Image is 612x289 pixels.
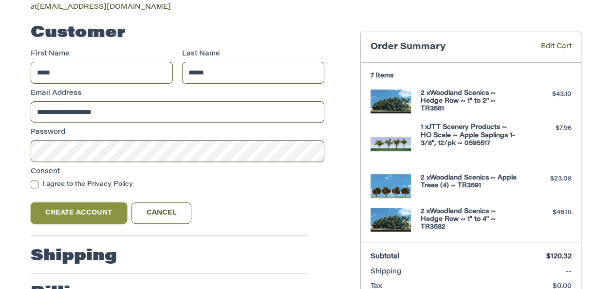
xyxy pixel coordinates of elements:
[37,4,171,11] a: [EMAIL_ADDRESS][DOMAIN_NAME]
[31,202,127,224] button: Create Account
[521,90,571,99] div: $43.10
[521,124,571,133] div: $7.96
[31,181,324,188] label: I agree to the Privacy Policy
[513,42,572,53] a: Edit Cart
[182,49,324,59] label: Last Name
[421,90,519,113] h4: 2 x Woodland Scenics ~ Hedge Row ~ 1" to 2" ~ TR3581
[521,208,571,217] div: $46.18
[31,49,173,59] label: First Name
[421,208,519,232] h4: 2 x Woodland Scenics ~ Hedge Row ~ 1" to 4" ~ TR3582
[371,42,513,53] h3: Order Summary
[421,124,519,147] h4: 1 x JTT Scenery Products ~ HO Scale ~ Apple Saplings 1-3/8", 12/pk ~ 0595517
[521,174,571,184] div: $23.08
[546,253,572,260] span: $120.32
[31,167,324,177] label: Consent
[31,89,324,99] label: Email Address
[421,174,519,190] h4: 2 x Woodland Scenics ~ Apple Trees (4) ~ TR3591
[371,269,401,275] span: Shipping
[31,247,117,266] h2: Shipping
[31,23,126,43] h2: Customer
[131,202,191,224] a: Cancel
[371,72,572,80] h3: 7 Items
[566,269,572,275] span: --
[31,127,324,138] label: Password
[371,253,400,260] span: Subtotal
